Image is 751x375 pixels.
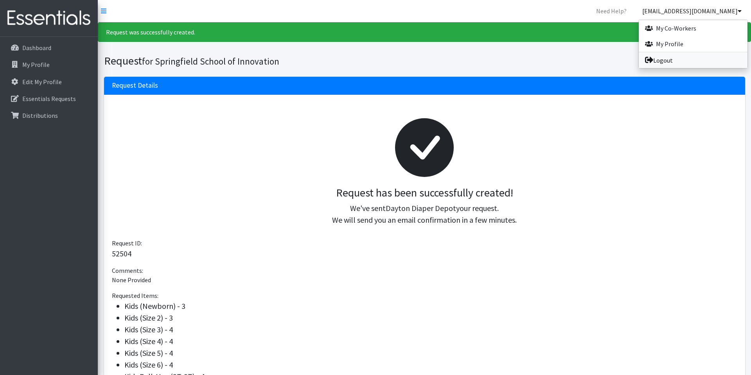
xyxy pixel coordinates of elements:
[636,3,748,19] a: [EMAIL_ADDRESS][DOMAIN_NAME]
[104,54,422,68] h1: Request
[639,20,747,36] a: My Co-Workers
[112,239,142,247] span: Request ID:
[124,312,737,324] li: Kids (Size 2) - 3
[98,22,751,42] div: Request was successfully created.
[118,186,731,200] h3: Request has been successfully created!
[112,81,158,90] h3: Request Details
[639,52,747,68] a: Logout
[3,108,95,123] a: Distributions
[124,324,737,335] li: Kids (Size 3) - 4
[639,36,747,52] a: My Profile
[386,203,456,213] span: Dayton Diaper Depot
[112,276,151,284] span: None Provided
[3,91,95,106] a: Essentials Requests
[590,3,633,19] a: Need Help?
[112,267,143,274] span: Comments:
[22,44,51,52] p: Dashboard
[3,74,95,90] a: Edit My Profile
[22,112,58,119] p: Distributions
[22,61,50,69] p: My Profile
[124,300,737,312] li: Kids (Newborn) - 3
[142,56,279,67] small: for Springfield School of Innovation
[124,347,737,359] li: Kids (Size 5) - 4
[3,5,95,31] img: HumanEssentials
[124,359,737,371] li: Kids (Size 6) - 4
[112,248,737,260] p: 52504
[3,40,95,56] a: Dashboard
[22,78,62,86] p: Edit My Profile
[124,335,737,347] li: Kids (Size 4) - 4
[118,202,731,226] p: We've sent your request. We will send you an email confirmation in a few minutes.
[22,95,76,103] p: Essentials Requests
[3,57,95,72] a: My Profile
[112,292,158,299] span: Requested Items:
